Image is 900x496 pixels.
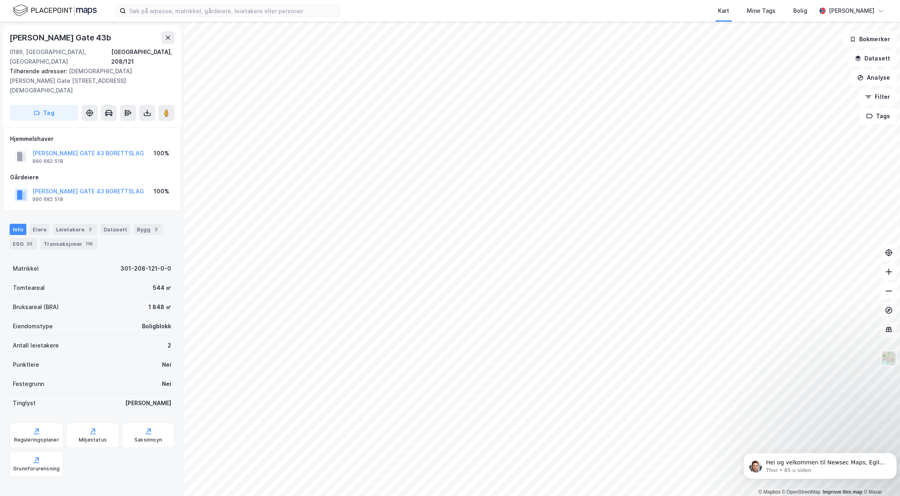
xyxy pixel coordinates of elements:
[86,225,94,233] div: 2
[782,489,821,495] a: OpenStreetMap
[747,6,776,16] div: Mine Tags
[718,6,729,16] div: Kart
[154,149,169,158] div: 100%
[13,264,39,273] div: Matrikkel
[32,196,63,203] div: 990 682 518
[13,283,45,293] div: Tomteareal
[843,31,897,47] button: Bokmerker
[793,6,807,16] div: Bolig
[148,302,171,312] div: 1 848 ㎡
[152,225,160,233] div: 2
[13,302,59,312] div: Bruksareal (BRA)
[860,108,897,124] button: Tags
[10,31,113,44] div: [PERSON_NAME] Gate 43b
[758,489,780,495] a: Mapbox
[848,50,897,66] button: Datasett
[111,47,174,66] div: [GEOGRAPHIC_DATA], 208/121
[740,436,900,492] iframe: Intercom notifications melding
[84,240,94,248] div: 116
[126,5,340,17] input: Søk på adresse, matrikkel, gårdeiere, leietakere eller personer
[10,238,37,249] div: ESG
[13,379,44,389] div: Festegrunn
[10,66,168,95] div: [DEMOGRAPHIC_DATA][PERSON_NAME] Gate [STREET_ADDRESS][DEMOGRAPHIC_DATA]
[10,134,174,144] div: Hjemmelshaver
[829,6,874,16] div: [PERSON_NAME]
[40,238,98,249] div: Transaksjoner
[14,437,59,443] div: Reguleringsplaner
[10,224,26,235] div: Info
[162,379,171,389] div: Nei
[13,398,36,408] div: Tinglyst
[30,224,50,235] div: Eiere
[120,264,171,273] div: 301-208-121-0-0
[858,89,897,105] button: Filter
[53,224,97,235] div: Leietakere
[79,437,107,443] div: Miljøstatus
[125,398,171,408] div: [PERSON_NAME]
[10,105,78,121] button: Tag
[10,47,111,66] div: 0186, [GEOGRAPHIC_DATA], [GEOGRAPHIC_DATA]
[142,321,171,331] div: Boligblokk
[162,360,171,369] div: Nei
[154,187,169,196] div: 100%
[850,70,897,86] button: Analyse
[10,68,69,74] span: Tilhørende adresser:
[134,224,163,235] div: Bygg
[153,283,171,293] div: 544 ㎡
[100,224,130,235] div: Datasett
[13,466,60,472] div: Grunnforurensning
[25,240,34,248] div: 33
[168,341,171,350] div: 2
[13,321,53,331] div: Eiendomstype
[10,173,174,182] div: Gårdeiere
[32,158,63,165] div: 990 682 518
[13,341,59,350] div: Antall leietakere
[823,489,862,495] a: Improve this map
[13,360,39,369] div: Punktleie
[134,437,162,443] div: Saksinnsyn
[13,4,97,18] img: logo.f888ab2527a4732fd821a326f86c7f29.svg
[881,351,896,366] img: Z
